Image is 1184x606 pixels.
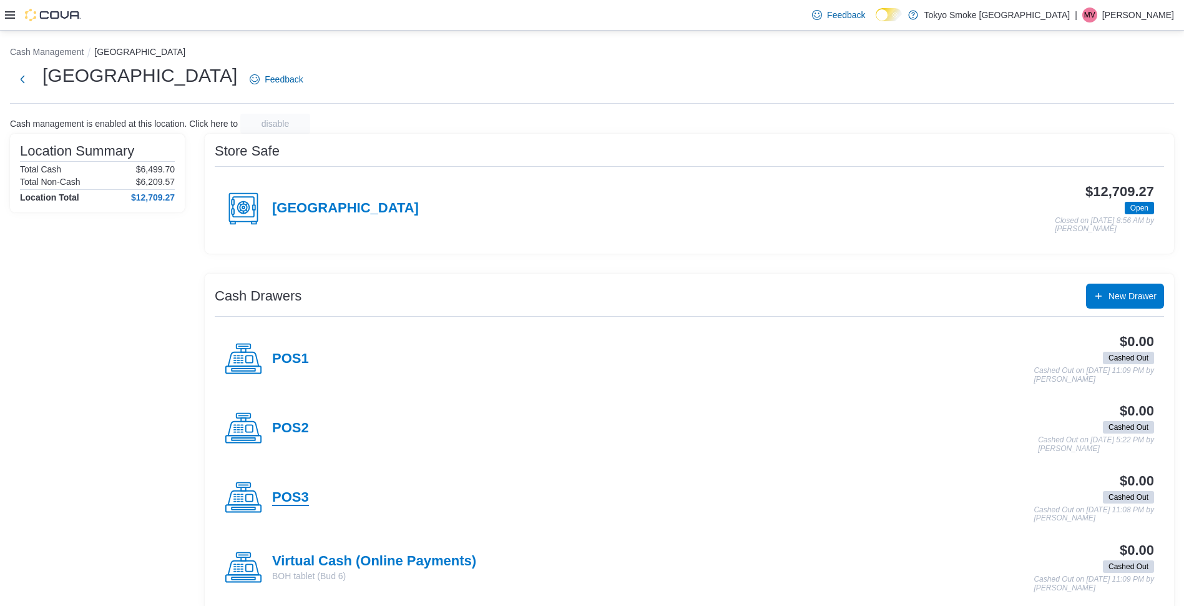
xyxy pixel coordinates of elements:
[272,351,309,367] h4: POS1
[136,164,175,174] p: $6,499.70
[1120,404,1154,419] h3: $0.00
[10,46,1174,61] nav: An example of EuiBreadcrumbs
[1103,491,1154,504] span: Cashed Out
[1103,421,1154,434] span: Cashed Out
[876,8,902,21] input: Dark Mode
[1120,474,1154,489] h3: $0.00
[136,177,175,187] p: $6,209.57
[1125,202,1154,214] span: Open
[215,289,301,304] h3: Cash Drawers
[1108,422,1148,433] span: Cashed Out
[1086,284,1164,309] button: New Drawer
[272,570,476,582] p: BOH tablet (Bud 6)
[215,144,280,159] h3: Store Safe
[876,21,876,22] span: Dark Mode
[1034,506,1154,523] p: Cashed Out on [DATE] 11:08 PM by [PERSON_NAME]
[272,201,419,217] h4: [GEOGRAPHIC_DATA]
[20,177,81,187] h6: Total Non-Cash
[20,144,134,159] h3: Location Summary
[42,63,237,88] h1: [GEOGRAPHIC_DATA]
[272,554,476,570] h4: Virtual Cash (Online Payments)
[131,192,175,202] h4: $12,709.27
[1038,436,1154,453] p: Cashed Out on [DATE] 5:22 PM by [PERSON_NAME]
[924,7,1070,22] p: Tokyo Smoke [GEOGRAPHIC_DATA]
[1108,290,1157,302] span: New Drawer
[1103,560,1154,573] span: Cashed Out
[20,192,79,202] h4: Location Total
[25,9,81,21] img: Cova
[1103,352,1154,364] span: Cashed Out
[1102,7,1174,22] p: [PERSON_NAME]
[265,73,303,86] span: Feedback
[1120,334,1154,349] h3: $0.00
[245,67,308,92] a: Feedback
[1034,575,1154,592] p: Cashed Out on [DATE] 11:09 PM by [PERSON_NAME]
[20,164,61,174] h6: Total Cash
[827,9,865,21] span: Feedback
[262,117,289,130] span: disable
[1120,543,1154,558] h3: $0.00
[807,2,870,27] a: Feedback
[1108,561,1148,572] span: Cashed Out
[1108,492,1148,503] span: Cashed Out
[272,420,309,437] h4: POS2
[1085,184,1154,199] h3: $12,709.27
[10,47,84,57] button: Cash Management
[94,47,185,57] button: [GEOGRAPHIC_DATA]
[240,114,310,134] button: disable
[10,119,238,129] p: Cash management is enabled at this location. Click here to
[1075,7,1077,22] p: |
[1034,367,1154,384] p: Cashed Out on [DATE] 11:09 PM by [PERSON_NAME]
[1084,7,1095,22] span: MV
[272,490,309,506] h4: POS3
[1082,7,1097,22] div: Mario Vitali
[1055,217,1154,234] p: Closed on [DATE] 8:56 AM by [PERSON_NAME]
[1108,352,1148,364] span: Cashed Out
[1130,202,1148,214] span: Open
[10,67,35,92] button: Next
